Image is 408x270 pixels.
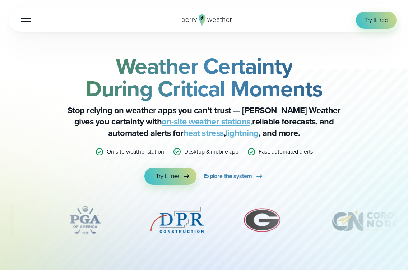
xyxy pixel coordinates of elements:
p: Fast, automated alerts [259,147,313,156]
span: Explore the system [204,172,252,180]
p: On-site weather station [107,147,164,156]
img: University-of-Georgia.svg [240,202,284,238]
div: 6 of 12 [240,202,284,238]
a: heat stress [184,127,224,139]
a: lightning [226,127,259,139]
span: Try it free [156,172,179,180]
p: Desktop & mobile app [184,147,238,156]
p: Stop relying on weather apps you can’t trust — [PERSON_NAME] Weather gives you certainty with rel... [60,105,348,139]
a: Explore the system [204,168,264,185]
a: Try it free [144,168,196,185]
div: 5 of 12 [148,202,206,238]
strong: Weather Certainty During Critical Moments [85,49,323,105]
img: DPR-Construction.svg [148,202,206,238]
div: 4 of 12 [56,202,114,238]
div: slideshow [9,202,399,242]
a: on-site weather stations, [162,115,252,128]
a: Try it free [356,12,397,29]
span: Try it free [365,16,388,24]
img: PGA.svg [56,202,114,238]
